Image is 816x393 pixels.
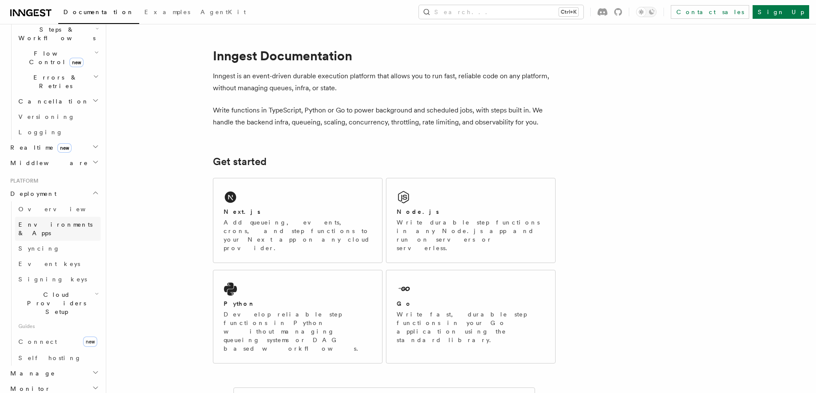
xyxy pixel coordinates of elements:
[397,218,545,252] p: Write durable step functions in any Node.js app and run on servers or serverless.
[15,287,101,319] button: Cloud Providers Setup
[15,46,101,70] button: Flow Controlnew
[15,241,101,256] a: Syncing
[213,156,266,168] a: Get started
[7,155,101,171] button: Middleware
[18,221,93,236] span: Environments & Apps
[18,245,60,252] span: Syncing
[213,104,556,128] p: Write functions in TypeScript, Python or Go to power background and scheduled jobs, with steps bu...
[753,5,809,19] a: Sign Up
[18,129,63,136] span: Logging
[15,350,101,366] a: Self hosting
[224,310,372,353] p: Develop reliable step functions in Python without managing queueing systems or DAG based workflows.
[7,366,101,381] button: Manage
[224,207,260,216] h2: Next.js
[15,272,101,287] a: Signing keys
[7,177,39,184] span: Platform
[7,186,101,201] button: Deployment
[224,218,372,252] p: Add queueing, events, crons, and step functions to your Next app on any cloud provider.
[15,319,101,333] span: Guides
[15,124,101,140] a: Logging
[15,333,101,350] a: Connectnew
[139,3,195,23] a: Examples
[213,48,556,63] h1: Inngest Documentation
[18,113,75,120] span: Versioning
[18,276,87,283] span: Signing keys
[671,5,749,19] a: Contact sales
[397,299,412,308] h2: Go
[7,189,57,198] span: Deployment
[15,73,93,90] span: Errors & Retries
[18,338,57,345] span: Connect
[15,256,101,272] a: Event keys
[15,290,95,316] span: Cloud Providers Setup
[7,201,101,366] div: Deployment
[386,178,556,263] a: Node.jsWrite durable step functions in any Node.js app and run on servers or serverless.
[213,70,556,94] p: Inngest is an event-driven durable execution platform that allows you to run fast, reliable code ...
[397,310,545,344] p: Write fast, durable step functions in your Go application using the standard library.
[18,260,80,267] span: Event keys
[386,270,556,363] a: GoWrite fast, durable step functions in your Go application using the standard library.
[419,5,583,19] button: Search...Ctrl+K
[83,337,97,347] span: new
[144,9,190,15] span: Examples
[200,9,246,15] span: AgentKit
[636,7,657,17] button: Toggle dark mode
[213,178,383,263] a: Next.jsAdd queueing, events, crons, and step functions to your Next app on any cloud provider.
[15,109,101,124] a: Versioning
[7,6,101,140] div: Inngest Functions
[69,58,84,67] span: new
[15,22,101,46] button: Steps & Workflows
[7,143,72,152] span: Realtime
[397,207,439,216] h2: Node.js
[224,299,255,308] h2: Python
[7,384,51,393] span: Monitor
[15,70,101,94] button: Errors & Retries
[18,355,81,361] span: Self hosting
[15,97,89,106] span: Cancellation
[15,25,96,42] span: Steps & Workflows
[15,217,101,241] a: Environments & Apps
[213,270,383,363] a: PythonDevelop reliable step functions in Python without managing queueing systems or DAG based wo...
[195,3,251,23] a: AgentKit
[559,8,578,16] kbd: Ctrl+K
[15,94,101,109] button: Cancellation
[7,159,88,167] span: Middleware
[57,143,72,153] span: new
[15,201,101,217] a: Overview
[7,369,55,378] span: Manage
[58,3,139,24] a: Documentation
[18,206,107,213] span: Overview
[15,49,94,66] span: Flow Control
[63,9,134,15] span: Documentation
[7,140,101,155] button: Realtimenew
